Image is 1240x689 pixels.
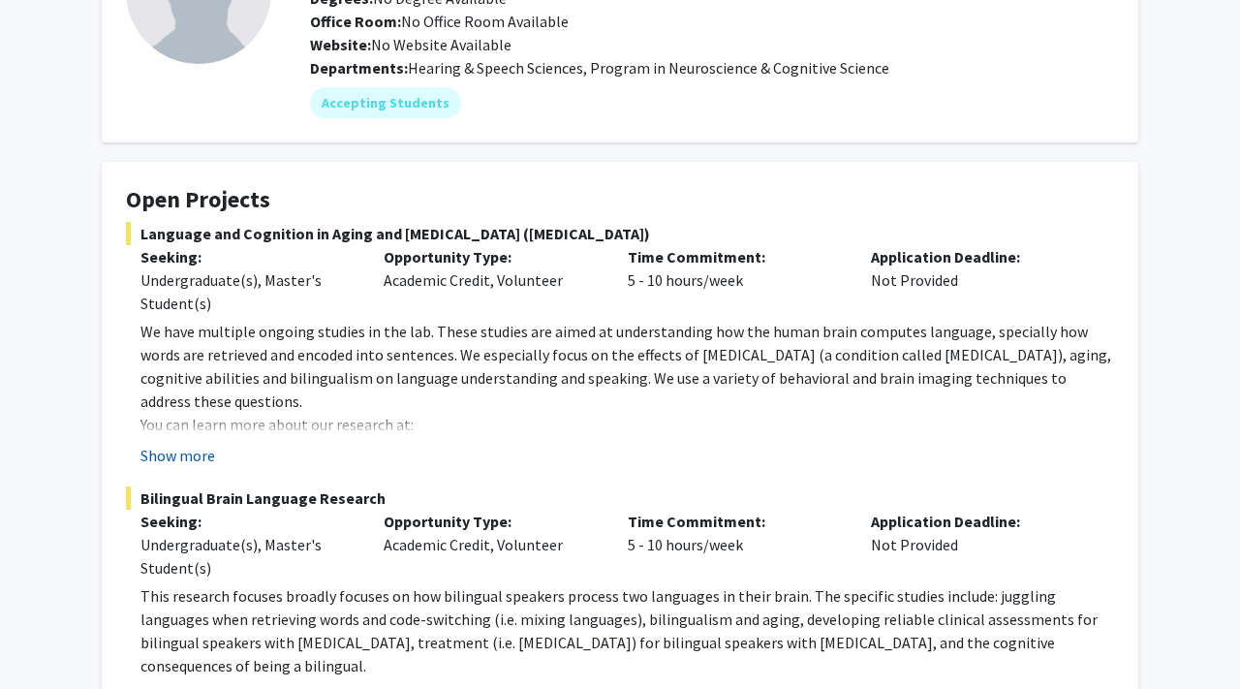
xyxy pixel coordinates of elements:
[628,510,842,533] p: Time Commitment:
[871,245,1085,268] p: Application Deadline:
[613,510,856,579] div: 5 - 10 hours/week
[310,35,371,54] b: Website:
[140,245,355,268] p: Seeking:
[140,533,355,579] div: Undergraduate(s), Master's Student(s)
[310,87,461,118] mat-chip: Accepting Students
[140,444,215,467] button: Show more
[384,245,598,268] p: Opportunity Type:
[408,58,889,78] span: Hearing & Speech Sciences, Program in Neuroscience & Cognitive Science
[140,268,355,315] div: Undergraduate(s), Master's Student(s)
[628,245,842,268] p: Time Commitment:
[126,186,1114,214] h4: Open Projects
[613,245,856,315] div: 5 - 10 hours/week
[140,510,355,533] p: Seeking:
[856,245,1100,315] div: Not Provided
[310,35,511,54] span: No Website Available
[310,12,401,31] b: Office Room:
[126,222,1114,245] span: Language and Cognition in Aging and [MEDICAL_DATA] ([MEDICAL_DATA])
[310,12,569,31] span: No Office Room Available
[384,510,598,533] p: Opportunity Type:
[856,510,1100,579] div: Not Provided
[15,602,82,674] iframe: Chat
[140,413,1114,436] p: You can learn more about our research at:
[310,58,408,78] b: Departments:
[140,584,1114,677] p: This research focuses broadly focuses on how bilingual speakers process two languages in their br...
[126,486,1114,510] span: Bilingual Brain Language Research
[871,510,1085,533] p: Application Deadline:
[369,510,612,579] div: Academic Credit, Volunteer
[140,320,1114,413] p: We have multiple ongoing studies in the lab. These studies are aimed at understanding how the hum...
[369,245,612,315] div: Academic Credit, Volunteer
